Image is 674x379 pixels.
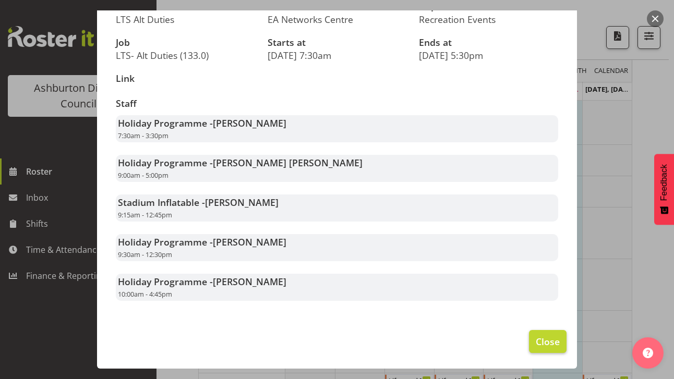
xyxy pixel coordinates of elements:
h3: Department [419,1,558,11]
button: Close [529,330,567,353]
p: [DATE] 5:30pm [419,50,558,61]
strong: Holiday Programme - [118,275,286,288]
h3: Link [116,74,255,84]
h3: Job [116,38,255,48]
span: [PERSON_NAME] [213,236,286,248]
h3: Starts at [268,38,407,48]
strong: Holiday Programme - [118,236,286,248]
p: LTS- Alt Duties (133.0) [116,50,255,61]
strong: Stadium Inflatable - [118,196,279,209]
h3: Staff [116,99,558,109]
strong: Holiday Programme - [118,156,363,169]
button: Feedback - Show survey [654,154,674,225]
span: Feedback [659,164,669,201]
strong: Holiday Programme - [118,117,286,129]
p: Recreation Events [419,14,558,25]
h3: Ends at [419,38,558,48]
span: 9:15am - 12:45pm [118,210,172,219]
p: [DATE] 7:30am [268,50,407,61]
h3: Name [116,1,255,11]
span: 9:00am - 5:00pm [118,170,168,180]
img: help-xxl-2.png [643,348,653,358]
span: 7:30am - 3:30pm [118,131,168,140]
p: LTS Alt Duties [116,14,255,25]
span: 10:00am - 4:45pm [118,289,172,299]
span: Close [536,335,560,348]
span: 9:30am - 12:30pm [118,250,172,259]
span: [PERSON_NAME] [PERSON_NAME] [213,156,363,169]
span: [PERSON_NAME] [205,196,279,209]
p: EA Networks Centre [268,14,407,25]
span: [PERSON_NAME] [213,275,286,288]
h3: Location [268,1,407,11]
span: [PERSON_NAME] [213,117,286,129]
